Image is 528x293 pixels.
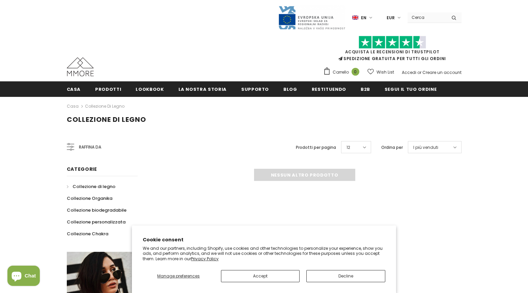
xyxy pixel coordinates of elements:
a: Collezione di legno [85,103,124,109]
span: SPEDIZIONE GRATUITA PER TUTTI GLI ORDINI [323,39,462,61]
span: Prodotti [95,86,121,92]
span: B2B [361,86,370,92]
a: Collezione personalizzata [67,216,126,228]
inbox-online-store-chat: Shopify online store chat [5,266,42,288]
span: Segui il tuo ordine [385,86,437,92]
a: Lookbook [136,81,164,97]
span: Collezione Organika [67,195,112,202]
input: Search Site [408,12,446,22]
span: EUR [387,15,395,21]
img: Casi MMORE [67,57,94,76]
span: Casa [67,86,81,92]
span: La nostra storia [178,86,227,92]
a: Collezione Chakra [67,228,108,240]
button: Accept [221,270,300,282]
span: Collezione biodegradabile [67,207,127,213]
a: Restituendo [312,81,346,97]
a: Casa [67,102,79,110]
img: i-lang-1.png [352,15,358,21]
a: Privacy Policy [191,256,219,262]
a: supporto [241,81,269,97]
p: We and our partners, including Shopify, use cookies and other technologies to personalize your ex... [143,246,385,262]
span: Collezione personalizzata [67,219,126,225]
span: Wish List [377,69,394,76]
span: Lookbook [136,86,164,92]
span: Blog [283,86,297,92]
span: Collezione di legno [67,115,146,124]
a: Segui il tuo ordine [385,81,437,97]
a: La nostra storia [178,81,227,97]
span: Restituendo [312,86,346,92]
span: Raffina da [79,143,101,151]
span: supporto [241,86,269,92]
a: Blog [283,81,297,97]
a: Javni Razpis [278,15,345,20]
span: Carrello [333,69,349,76]
span: I più venduti [413,144,438,151]
a: Collezione biodegradabile [67,204,127,216]
label: Ordina per [381,144,403,151]
a: Collezione di legno [67,181,115,192]
label: Prodotti per pagina [296,144,336,151]
a: Collezione Organika [67,192,112,204]
span: Categorie [67,166,97,172]
span: Collezione Chakra [67,231,108,237]
span: 12 [346,144,350,151]
span: 0 [352,68,359,76]
a: Acquista le recensioni di TrustPilot [345,49,440,55]
a: Accedi [402,70,416,75]
a: Creare un account [422,70,462,75]
a: Prodotti [95,81,121,97]
span: or [417,70,421,75]
img: Fidati di Pilot Stars [359,36,426,49]
a: Wish List [367,66,394,78]
h2: Cookie consent [143,236,385,243]
button: Decline [306,270,385,282]
span: en [361,15,366,21]
span: Manage preferences [157,273,200,279]
img: Javni Razpis [278,5,345,30]
button: Manage preferences [143,270,214,282]
a: B2B [361,81,370,97]
a: Carrello 0 [323,67,363,77]
span: Collezione di legno [73,183,115,190]
a: Casa [67,81,81,97]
